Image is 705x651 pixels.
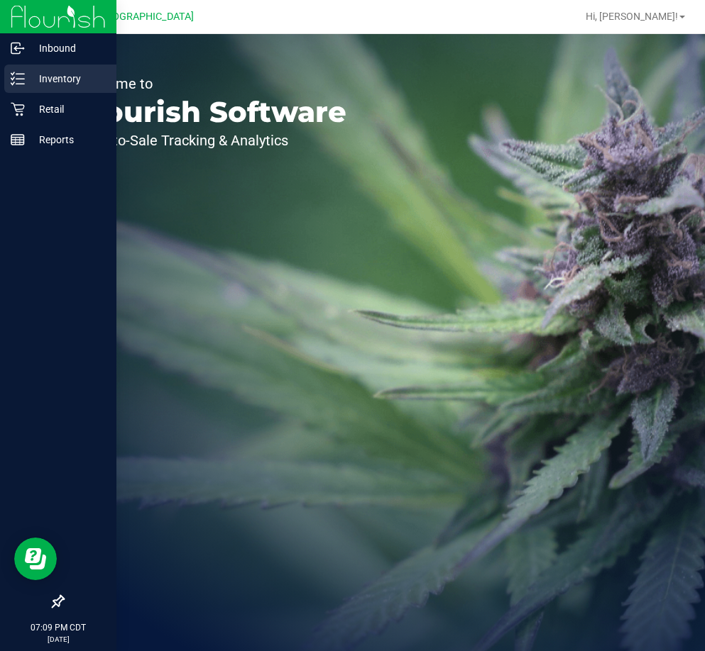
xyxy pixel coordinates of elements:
[25,70,110,87] p: Inventory
[77,133,346,148] p: Seed-to-Sale Tracking & Analytics
[11,133,25,147] inline-svg: Reports
[11,102,25,116] inline-svg: Retail
[14,538,57,580] iframe: Resource center
[25,131,110,148] p: Reports
[6,634,110,645] p: [DATE]
[25,40,110,57] p: Inbound
[25,101,110,118] p: Retail
[11,41,25,55] inline-svg: Inbound
[77,98,346,126] p: Flourish Software
[77,77,346,91] p: Welcome to
[586,11,678,22] span: Hi, [PERSON_NAME]!
[11,72,25,86] inline-svg: Inventory
[97,11,194,23] span: [GEOGRAPHIC_DATA]
[6,621,110,634] p: 07:09 PM CDT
